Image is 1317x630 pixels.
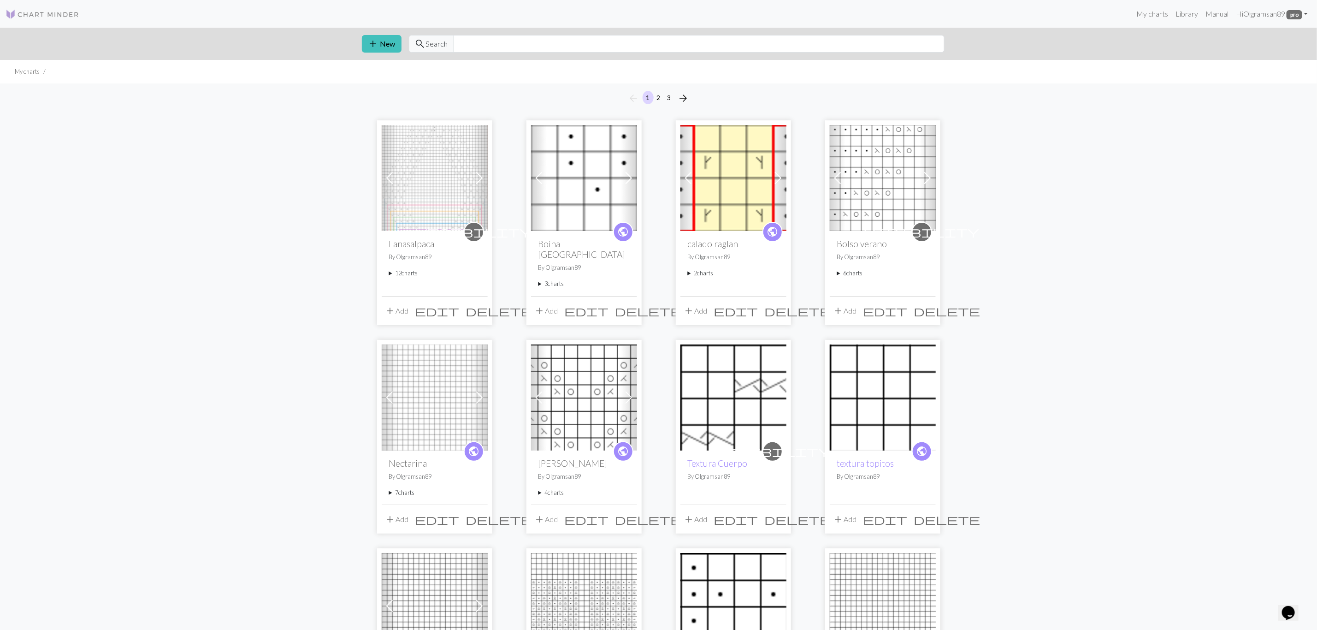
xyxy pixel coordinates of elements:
a: public [762,222,783,242]
a: Cuello Vlogmass [680,600,786,609]
button: New [362,35,402,53]
a: Bolso verano [830,172,936,181]
i: public [617,442,629,461]
a: My charts [1133,5,1172,23]
span: edit [714,304,758,317]
i: private [864,223,980,241]
span: add [534,304,545,317]
button: Delete [762,511,834,528]
span: delete [765,513,831,526]
button: Add [830,511,860,528]
i: Edit [415,514,460,525]
span: edit [415,304,460,317]
span: add [833,304,844,317]
h2: Nectarina [389,458,480,469]
a: Chaqueta Jara [531,392,637,401]
i: Edit [714,305,758,316]
span: visibility [864,225,980,239]
img: Chaqueta Jara [531,345,637,451]
span: Search [426,38,448,49]
img: Bolso verano [830,125,936,231]
img: Boina París [531,125,637,231]
span: add [684,513,695,526]
summary: 12charts [389,269,480,278]
button: Add [382,302,412,320]
span: visibility [416,225,532,239]
img: Lanasalpaca [382,125,488,231]
i: Edit [565,305,609,316]
a: public [912,441,932,462]
a: Nectarina [382,392,488,401]
i: public [468,442,479,461]
button: Next [674,91,693,106]
i: private [416,223,532,241]
span: edit [565,513,609,526]
i: Edit [863,514,908,525]
button: Add [680,511,711,528]
img: Textura Cuerpo [680,345,786,451]
i: Edit [565,514,609,525]
button: Edit [860,302,911,320]
i: public [767,223,778,241]
span: add [684,304,695,317]
button: Edit [860,511,911,528]
h2: Boina [GEOGRAPHIC_DATA] [538,238,630,260]
p: By Olgramsan89 [688,472,779,481]
span: delete [615,513,682,526]
summary: 7charts [389,488,480,497]
img: Nectarina [382,345,488,451]
a: Textura Cuerpo [688,458,748,469]
a: public [613,441,633,462]
h2: Bolso verano [837,238,928,249]
span: delete [765,304,831,317]
iframe: chat widget [1278,593,1308,621]
img: textura topitos [830,345,936,451]
a: public [464,441,484,462]
span: search [415,37,426,50]
button: Add [382,511,412,528]
a: Lanasalpaca [382,172,488,181]
span: edit [863,513,908,526]
button: Delete [612,511,685,528]
button: Delete [762,302,834,320]
span: add [385,513,396,526]
a: HiOlgramsan89 pro [1232,5,1311,23]
button: 3 [664,91,675,104]
button: 2 [653,91,664,104]
span: arrow_forward [678,92,689,105]
a: Manual [1202,5,1232,23]
p: By Olgramsan89 [837,472,928,481]
span: delete [914,304,980,317]
a: Textura Cuerpo [680,392,786,401]
nav: Page navigation [625,91,693,106]
p: By Olgramsan89 [538,472,630,481]
button: Add [680,302,711,320]
button: Delete [911,302,984,320]
button: Add [830,302,860,320]
p: By Olgramsan89 [837,253,928,262]
a: calado raglan [680,172,786,181]
img: Logo [6,9,79,20]
summary: 6charts [837,269,928,278]
i: Edit [863,305,908,316]
h2: calado raglan [688,238,779,249]
span: public [916,444,927,458]
span: visibility [715,444,830,458]
p: By Olgramsan89 [538,263,630,272]
button: Delete [612,302,685,320]
span: edit [565,304,609,317]
button: Edit [412,302,463,320]
p: By Olgramsan89 [389,472,480,481]
h2: [PERSON_NAME] [538,458,630,469]
span: add [833,513,844,526]
button: Edit [711,511,762,528]
span: edit [714,513,758,526]
button: Edit [561,302,612,320]
span: delete [914,513,980,526]
a: textura topitos [837,458,894,469]
span: add [385,304,396,317]
a: Dama de noche [382,600,488,609]
a: public [613,222,633,242]
h2: Lanasalpaca [389,238,480,249]
a: Library [1172,5,1202,23]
